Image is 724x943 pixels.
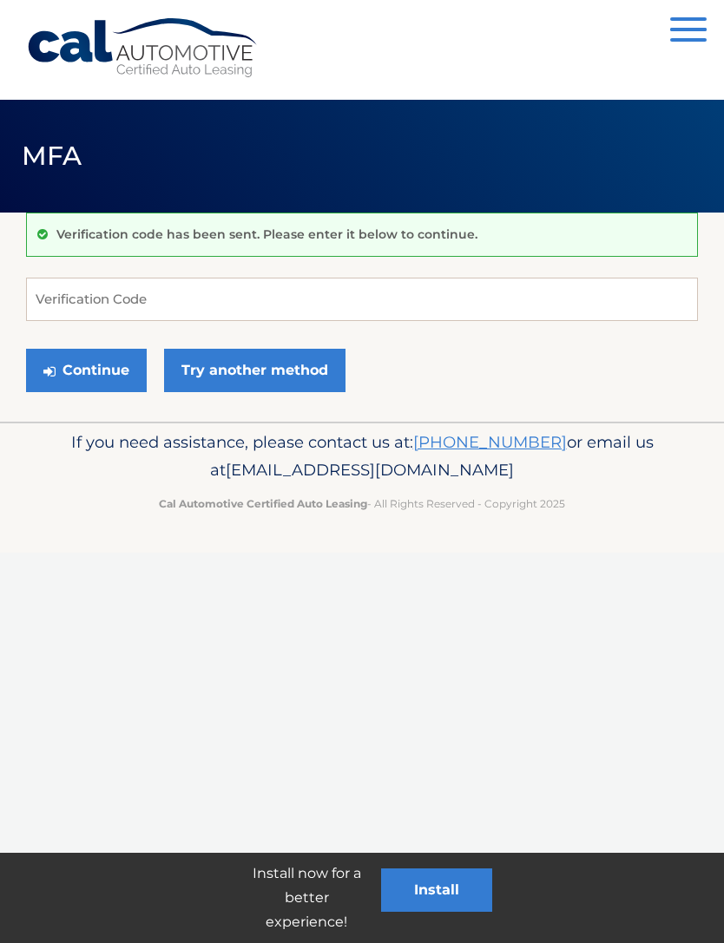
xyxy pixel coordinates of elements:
button: Menu [670,17,707,46]
button: Install [381,868,492,912]
strong: Cal Automotive Certified Auto Leasing [159,497,367,510]
p: If you need assistance, please contact us at: or email us at [26,429,698,484]
span: [EMAIL_ADDRESS][DOMAIN_NAME] [226,460,514,480]
button: Continue [26,349,147,392]
a: [PHONE_NUMBER] [413,432,567,452]
input: Verification Code [26,278,698,321]
p: Install now for a better experience! [232,861,381,934]
a: Try another method [164,349,346,392]
a: Cal Automotive [26,17,260,79]
p: - All Rights Reserved - Copyright 2025 [26,494,698,513]
span: MFA [22,140,82,172]
p: Verification code has been sent. Please enter it below to continue. [56,226,477,242]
